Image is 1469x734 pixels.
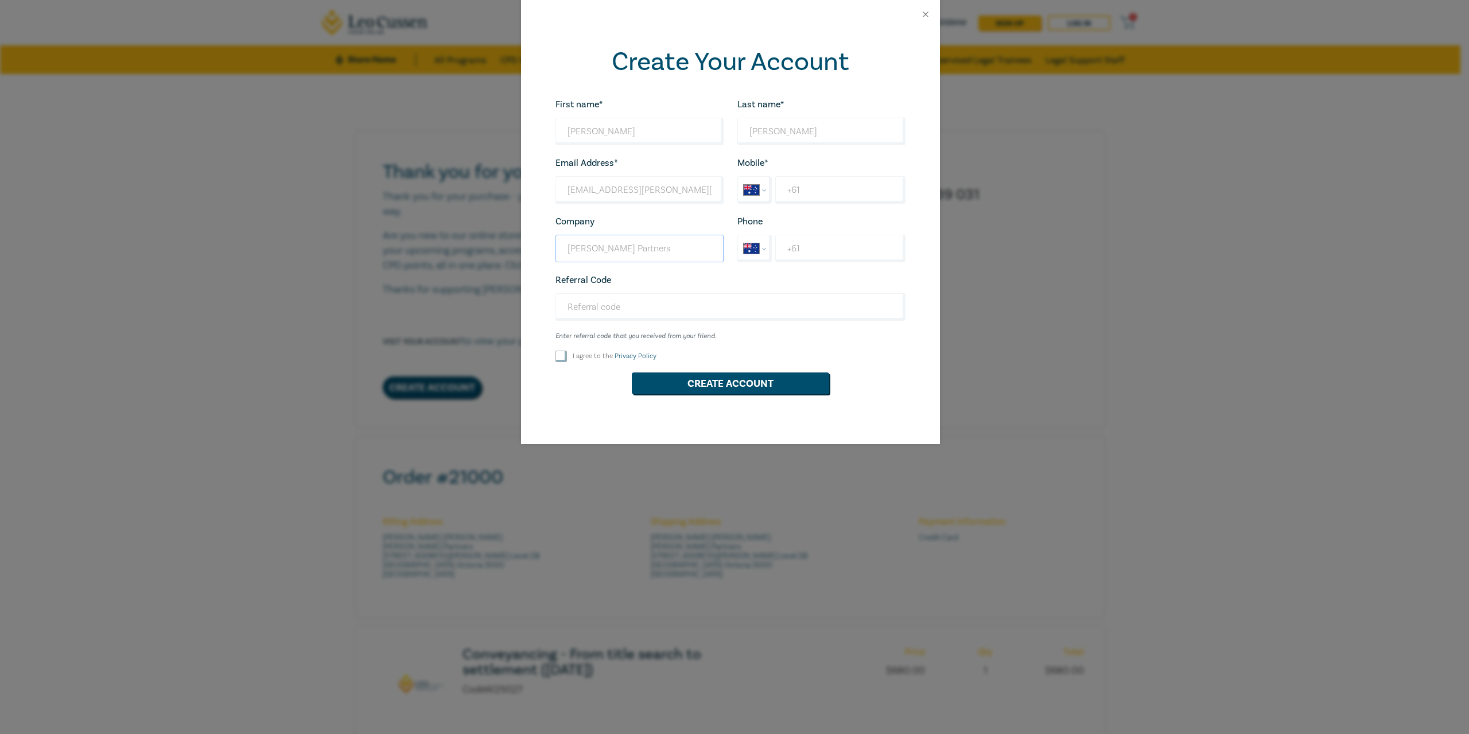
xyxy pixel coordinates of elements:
[737,99,784,110] label: Last name*
[737,158,768,168] label: Mobile*
[737,118,906,145] input: Last name*
[555,118,724,145] input: First name*
[775,176,905,204] input: Enter Mobile number
[615,352,656,360] a: Privacy Policy
[555,99,603,110] label: First name*
[555,332,906,340] small: Enter referral code that you received from your friend.
[555,47,906,77] h2: Create Your Account
[555,275,611,285] label: Referral Code
[775,235,905,262] input: Enter phone number
[555,235,724,262] input: Company
[573,351,656,361] label: I agree to the
[920,9,931,20] button: Close
[555,158,618,168] label: Email Address*
[555,176,724,204] input: Your email
[555,293,906,321] input: Referral code
[737,216,763,227] label: Phone
[632,372,829,394] button: Create Account
[555,216,594,227] label: Company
